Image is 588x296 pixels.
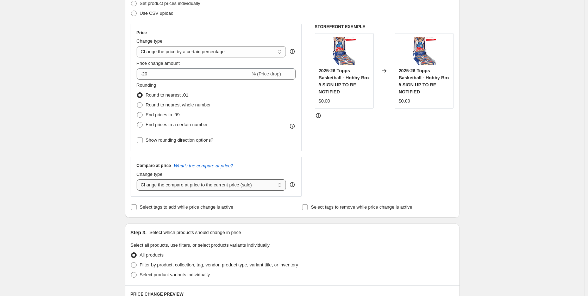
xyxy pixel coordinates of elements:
p: Select which products should change in price [149,229,241,236]
span: 2025-26 Topps Basketball - Hobby Box // SIGN UP TO BE NOTIFIED [399,68,450,94]
div: $0.00 [319,98,330,105]
span: Filter by product, collection, tag, vendor, product type, variant title, or inventory [140,262,298,267]
div: help [289,181,296,188]
span: Select tags to remove while price change is active [311,204,412,210]
span: Select all products, use filters, or select products variants individually [131,242,270,248]
h2: Step 3. [131,229,147,236]
span: Use CSV upload [140,11,174,16]
div: help [289,48,296,55]
span: Round to nearest whole number [146,102,211,107]
div: $0.00 [399,98,410,105]
span: 2025-26 Topps Basketball - Hobby Box // SIGN UP TO BE NOTIFIED [319,68,370,94]
h6: STOREFRONT EXAMPLE [315,24,454,30]
span: % (Price drop) [252,71,281,76]
h3: Compare at price [137,163,171,168]
span: Show rounding direction options? [146,137,213,143]
span: Change type [137,38,163,44]
span: All products [140,252,164,258]
img: toppsbasketball-signup_80x.png [330,37,358,65]
span: Select tags to add while price change is active [140,204,233,210]
span: Select product variants individually [140,272,210,277]
h3: Price [137,30,147,36]
input: -15 [137,68,250,80]
span: End prices in a certain number [146,122,208,127]
img: toppsbasketball-signup_80x.png [410,37,438,65]
button: What's the compare at price? [174,163,233,168]
span: End prices in .99 [146,112,180,117]
span: Change type [137,172,163,177]
span: Price change amount [137,61,180,66]
span: Rounding [137,82,156,88]
span: Round to nearest .01 [146,92,188,98]
span: Set product prices individually [140,1,200,6]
